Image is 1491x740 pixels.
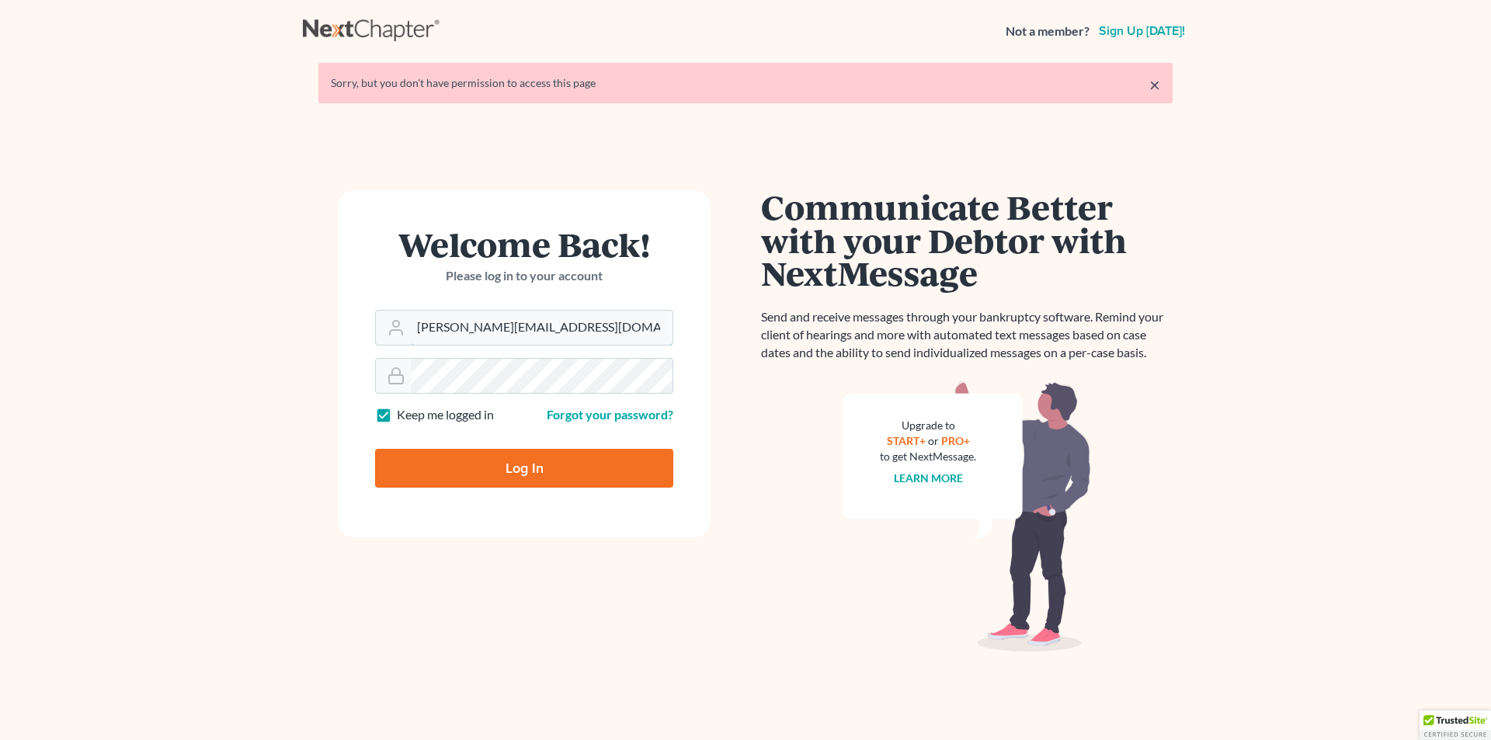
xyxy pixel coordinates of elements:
[843,380,1091,652] img: nextmessage_bg-59042aed3d76b12b5cd301f8e5b87938c9018125f34e5fa2b7a6b67550977c72.svg
[375,449,673,488] input: Log In
[761,308,1173,362] p: Send and receive messages through your bankruptcy software. Remind your client of hearings and mo...
[331,75,1160,91] div: Sorry, but you don't have permission to access this page
[880,418,976,433] div: Upgrade to
[547,407,673,422] a: Forgot your password?
[887,434,926,447] a: START+
[1096,25,1188,37] a: Sign up [DATE]!
[1149,75,1160,94] a: ×
[1006,23,1090,40] strong: Not a member?
[761,190,1173,290] h1: Communicate Better with your Debtor with NextMessage
[397,406,494,424] label: Keep me logged in
[880,449,976,464] div: to get NextMessage.
[941,434,970,447] a: PRO+
[375,228,673,261] h1: Welcome Back!
[1420,710,1491,740] div: TrustedSite Certified
[375,267,673,285] p: Please log in to your account
[411,311,673,345] input: Email Address
[928,434,939,447] span: or
[894,471,963,485] a: Learn more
